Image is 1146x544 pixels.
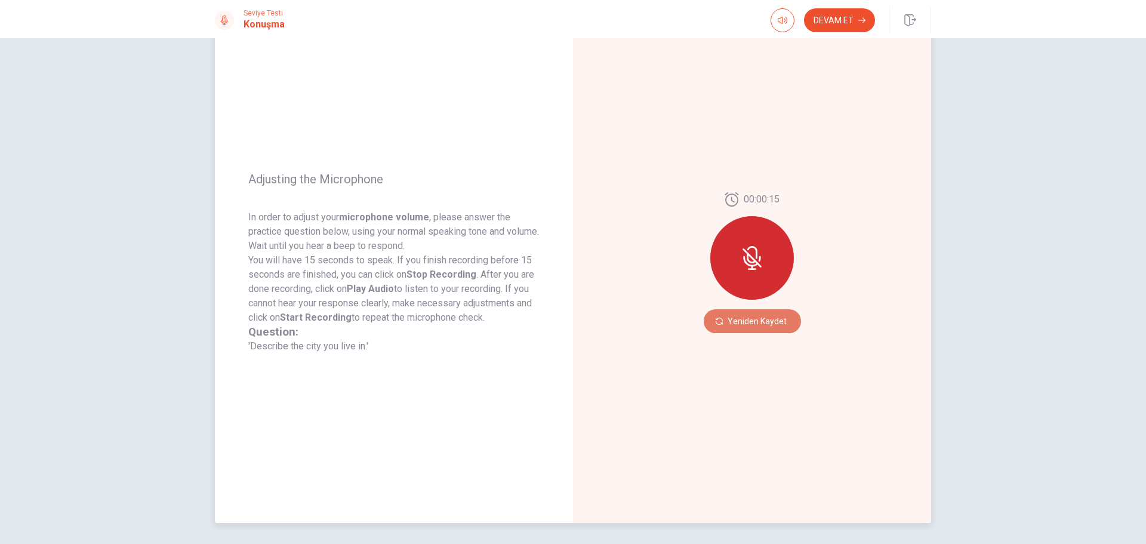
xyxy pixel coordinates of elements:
h3: Question: [248,325,540,339]
p: In order to adjust your , please answer the practice question below, using your normal speaking t... [248,210,540,253]
strong: Play Audio [347,283,394,294]
span: Seviye Testi [244,9,285,17]
button: Devam Et [804,8,875,32]
div: 'Describe the city you live in.' [248,325,540,354]
span: Adjusting the Microphone [248,172,540,186]
button: Yeniden Kaydet [704,309,801,333]
strong: microphone volume [339,211,429,223]
strong: Start Recording [280,312,352,323]
p: You will have 15 seconds to speak. If you finish recording before 15 seconds are finished, you ca... [248,253,540,325]
strong: Stop Recording [406,269,476,280]
span: 00:00:15 [744,192,780,207]
h1: Konuşma [244,17,285,32]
